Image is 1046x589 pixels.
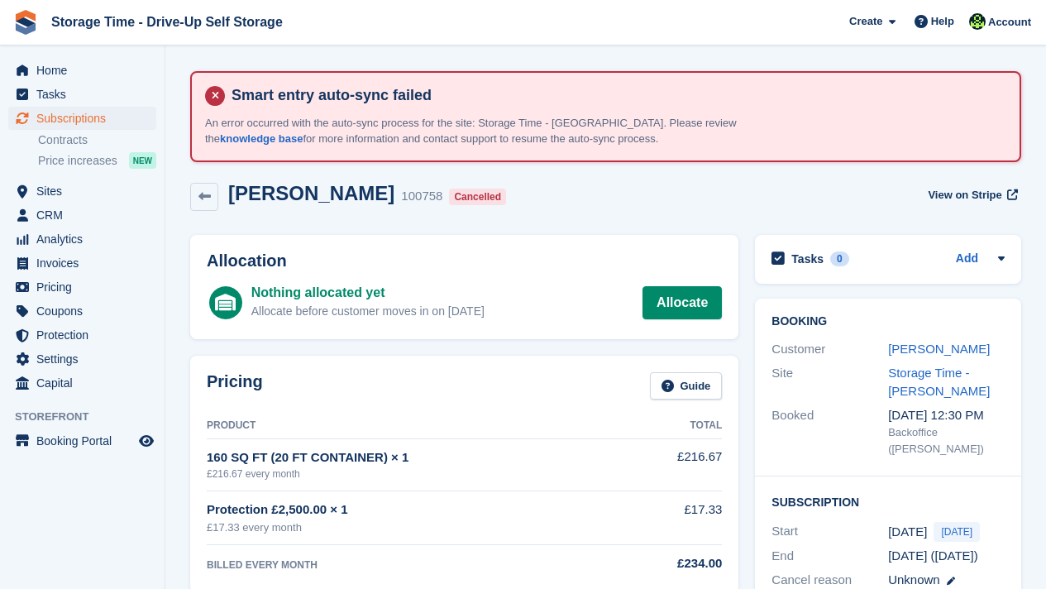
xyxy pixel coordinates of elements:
[207,448,628,467] div: 160 SQ FT (20 FT CONTAINER) × 1
[129,152,156,169] div: NEW
[934,522,980,542] span: [DATE]
[36,299,136,323] span: Coupons
[8,347,156,371] a: menu
[401,187,442,206] div: 100758
[888,342,990,356] a: [PERSON_NAME]
[251,283,485,303] div: Nothing allocated yet
[771,547,888,566] div: End
[8,180,156,203] a: menu
[36,59,136,82] span: Home
[36,227,136,251] span: Analytics
[8,429,156,453] a: menu
[888,548,978,563] span: [DATE] ([DATE])
[36,83,136,106] span: Tasks
[8,83,156,106] a: menu
[956,250,978,269] a: Add
[225,86,1006,105] h4: Smart entry auto-sync failed
[888,424,1005,457] div: Backoffice ([PERSON_NAME])
[207,558,628,572] div: BILLED EVERY MONTH
[921,182,1021,209] a: View on Stripe
[888,572,940,587] span: Unknown
[8,323,156,347] a: menu
[928,187,1001,204] span: View on Stripe
[771,406,888,457] div: Booked
[36,323,136,347] span: Protection
[8,107,156,130] a: menu
[136,431,156,451] a: Preview store
[220,132,303,145] a: knowledge base
[207,467,628,481] div: £216.67 every month
[36,180,136,203] span: Sites
[628,554,722,573] div: £234.00
[771,340,888,359] div: Customer
[207,251,722,271] h2: Allocation
[8,227,156,251] a: menu
[207,413,628,439] th: Product
[988,14,1031,31] span: Account
[251,303,485,320] div: Allocate before customer moves in on [DATE]
[8,275,156,299] a: menu
[771,493,1005,510] h2: Subscription
[36,429,136,453] span: Booking Portal
[642,286,722,319] a: Allocate
[628,413,722,439] th: Total
[849,13,882,30] span: Create
[449,189,506,205] div: Cancelled
[205,115,784,147] p: An error occurred with the auto-sync process for the site: Storage Time - [GEOGRAPHIC_DATA]. Plea...
[38,153,117,169] span: Price increases
[830,251,849,266] div: 0
[650,372,723,400] a: Guide
[8,299,156,323] a: menu
[791,251,824,266] h2: Tasks
[38,151,156,170] a: Price increases NEW
[207,372,263,400] h2: Pricing
[13,10,38,35] img: stora-icon-8386f47178a22dfd0bd8f6a31ec36ba5ce8667c1dd55bd0f319d3a0aa187defe.svg
[36,251,136,275] span: Invoices
[771,315,1005,328] h2: Booking
[45,8,289,36] a: Storage Time - Drive-Up Self Storage
[15,409,165,425] span: Storefront
[888,523,927,542] time: 2025-08-11 00:00:00 UTC
[36,371,136,395] span: Capital
[8,371,156,395] a: menu
[228,182,394,204] h2: [PERSON_NAME]
[8,204,156,227] a: menu
[628,438,722,491] td: £216.67
[36,275,136,299] span: Pricing
[207,500,628,520] div: Protection £2,500.00 × 1
[888,406,1005,425] div: [DATE] 12:30 PM
[771,364,888,401] div: Site
[36,204,136,227] span: CRM
[771,522,888,542] div: Start
[969,13,986,30] img: Laaibah Sarwar
[628,491,722,545] td: £17.33
[8,251,156,275] a: menu
[38,132,156,148] a: Contracts
[931,13,954,30] span: Help
[36,347,136,371] span: Settings
[207,520,628,536] div: £17.33 every month
[8,59,156,82] a: menu
[36,107,136,130] span: Subscriptions
[888,366,990,399] a: Storage Time - [PERSON_NAME]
